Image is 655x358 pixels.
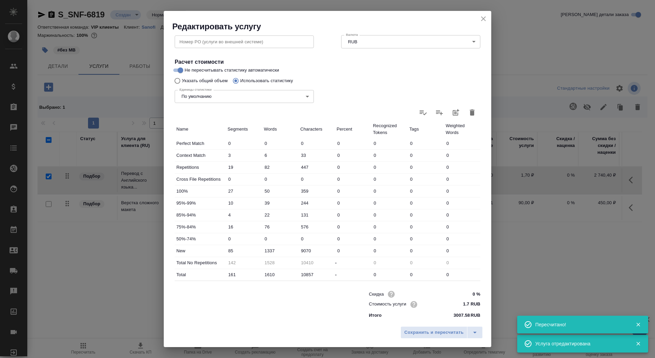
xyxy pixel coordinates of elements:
[464,104,480,121] button: Удалить статистику
[262,174,299,184] input: ✎ Введи что-нибудь
[444,222,480,232] input: ✎ Введи что-нибудь
[409,126,442,133] p: Tags
[335,271,372,279] div: -
[444,198,480,208] input: ✎ Введи что-нибудь
[408,270,444,280] input: ✎ Введи что-нибудь
[262,198,299,208] input: ✎ Введи что-нибудь
[226,198,262,208] input: ✎ Введи что-нибудь
[448,104,464,121] button: Добавить статистику в работы
[299,198,335,208] input: ✎ Введи что-нибудь
[408,174,444,184] input: ✎ Введи что-нибудь
[176,236,224,242] p: 50%-74%
[631,322,645,328] button: Закрыть
[299,234,335,244] input: ✎ Введи что-нибудь
[371,174,408,184] input: ✎ Введи что-нибудь
[371,198,408,208] input: ✎ Введи что-нибудь
[262,150,299,160] input: ✎ Введи что-нибудь
[226,234,262,244] input: ✎ Введи что-нибудь
[369,312,381,319] p: Итого
[444,150,480,160] input: ✎ Введи что-нибудь
[335,138,372,148] input: ✎ Введи что-нибудь
[175,90,314,103] div: По умолчанию
[341,35,480,48] div: RUB
[176,140,224,147] p: Perfect Match
[335,174,372,184] input: ✎ Введи что-нибудь
[371,246,408,256] input: ✎ Введи что-нибудь
[176,176,224,183] p: Cross File Repetitions
[176,164,224,171] p: Repetitions
[176,152,224,159] p: Context Match
[226,258,262,268] input: Пустое поле
[262,258,299,268] input: Пустое поле
[335,198,372,208] input: ✎ Введи что-нибудь
[453,312,470,319] p: 3007.58
[408,150,444,160] input: ✎ Введи что-нибудь
[299,258,335,268] input: Пустое поле
[335,150,372,160] input: ✎ Введи что-нибудь
[408,234,444,244] input: ✎ Введи что-нибудь
[535,321,625,328] div: Пересчитано!
[262,246,299,256] input: ✎ Введи что-нибудь
[444,210,480,220] input: ✎ Введи что-нибудь
[299,186,335,196] input: ✎ Введи что-нибудь
[335,234,372,244] input: ✎ Введи что-нибудь
[176,126,224,133] p: Name
[226,270,262,280] input: ✎ Введи что-нибудь
[444,270,480,280] input: ✎ Введи что-нибудь
[176,200,224,207] p: 95%-99%
[299,174,335,184] input: ✎ Введи что-нибудь
[262,186,299,196] input: ✎ Введи что-нибудь
[299,210,335,220] input: ✎ Введи что-нибудь
[262,222,299,232] input: ✎ Введи что-нибудь
[299,222,335,232] input: ✎ Введи что-нибудь
[226,246,262,256] input: ✎ Введи что-нибудь
[408,246,444,256] input: ✎ Введи что-нибудь
[299,150,335,160] input: ✎ Введи что-нибудь
[299,162,335,172] input: ✎ Введи что-нибудь
[262,162,299,172] input: ✎ Введи что-нибудь
[444,258,480,268] input: Пустое поле
[176,248,224,254] p: New
[176,259,224,266] p: Total No Repetitions
[262,234,299,244] input: ✎ Введи что-нибудь
[446,122,479,136] p: Weighted Words
[371,138,408,148] input: ✎ Введи что-нибудь
[444,162,480,172] input: ✎ Введи что-нибудь
[415,104,431,121] label: Обновить статистику
[408,198,444,208] input: ✎ Введи что-нибудь
[478,14,489,24] button: close
[371,186,408,196] input: ✎ Введи что-нибудь
[373,122,406,136] p: Recognized Tokens
[444,174,480,184] input: ✎ Введи что-нибудь
[401,326,483,339] div: split button
[176,271,224,278] p: Total
[431,104,448,121] label: Слить статистику
[299,246,335,256] input: ✎ Введи что-нибудь
[371,258,408,268] input: Пустое поле
[401,326,467,339] button: Сохранить и пересчитать
[299,138,335,148] input: ✎ Введи что-нибудь
[455,289,480,299] input: ✎ Введи что-нибудь
[264,126,297,133] p: Words
[175,58,480,66] h4: Расчет стоимости
[172,21,491,32] h2: Редактировать услугу
[371,210,408,220] input: ✎ Введи что-нибудь
[335,186,372,196] input: ✎ Введи что-нибудь
[535,340,625,347] div: Услуга отредактирована
[371,222,408,232] input: ✎ Введи что-нибудь
[335,246,372,256] input: ✎ Введи что-нибудь
[444,246,480,256] input: ✎ Введи что-нибудь
[185,67,279,74] span: Не пересчитывать статистику автоматически
[337,126,370,133] p: Percent
[369,291,384,298] p: Скидка
[226,150,262,160] input: ✎ Введи что-нибудь
[262,138,299,148] input: ✎ Введи что-нибудь
[226,162,262,172] input: ✎ Введи что-нибудь
[179,93,214,99] button: По умолчанию
[444,138,480,148] input: ✎ Введи что-нибудь
[299,270,335,280] input: ✎ Введи что-нибудь
[228,126,261,133] p: Segments
[371,162,408,172] input: ✎ Введи что-нибудь
[408,258,444,268] input: Пустое поле
[176,224,224,230] p: 75%-84%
